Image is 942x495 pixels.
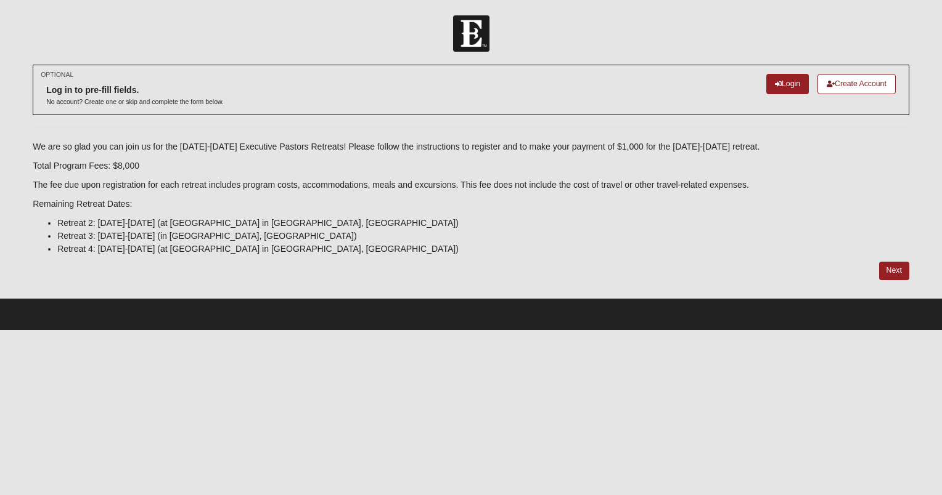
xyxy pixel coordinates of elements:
p: We are so glad you can join us for the [DATE]-[DATE] Executive Pastors Retreats! Please follow th... [33,140,909,153]
small: OPTIONAL [41,70,73,79]
a: Create Account [817,74,896,94]
h6: Log in to pre-fill fields. [46,85,224,95]
p: The fee due upon registration for each retreat includes program costs, accommodations, meals and ... [33,179,909,191]
li: Retreat 2: [DATE]-[DATE] (at [GEOGRAPHIC_DATA] in [GEOGRAPHIC_DATA], [GEOGRAPHIC_DATA]) [57,217,909,230]
li: Retreat 4: [DATE]-[DATE] (at [GEOGRAPHIC_DATA] in [GEOGRAPHIC_DATA], [GEOGRAPHIC_DATA]) [57,243,909,256]
a: Next [879,262,909,280]
a: Login [766,74,809,94]
li: Retreat 3: [DATE]-[DATE] (in [GEOGRAPHIC_DATA], [GEOGRAPHIC_DATA]) [57,230,909,243]
p: Remaining Retreat Dates: [33,198,909,211]
p: Total Program Fees: $8,000 [33,159,909,172]
img: Church of Eleven22 Logo [453,15,489,52]
p: No account? Create one or skip and complete the form below. [46,97,224,107]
